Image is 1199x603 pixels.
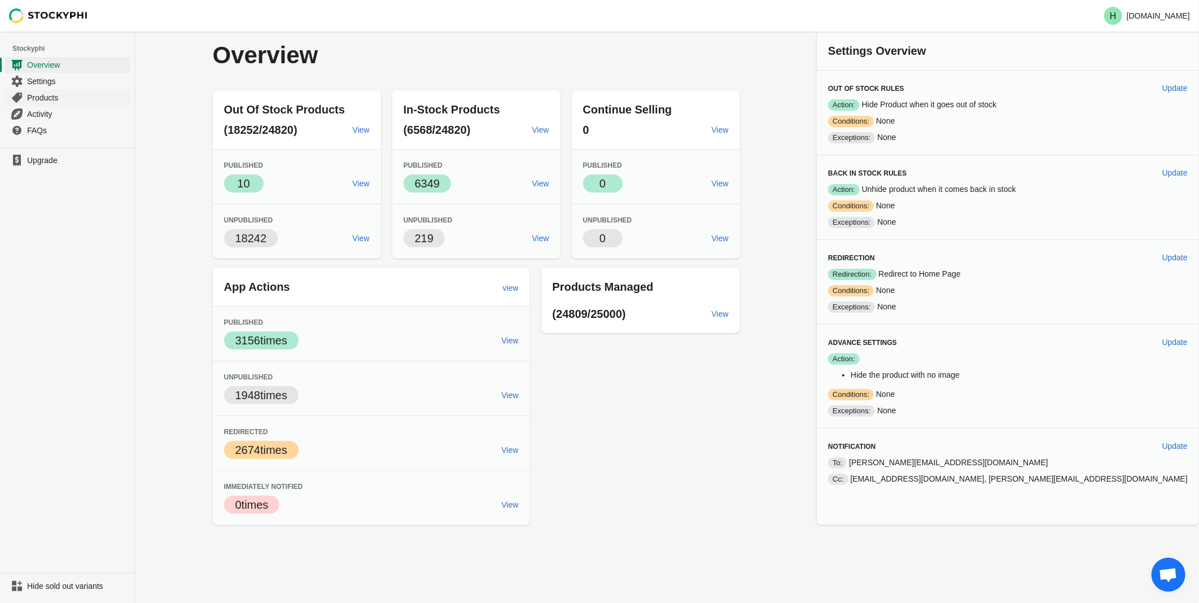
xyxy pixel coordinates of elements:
[224,216,273,224] span: Unpublished
[1158,436,1192,456] button: Update
[828,389,874,400] span: Conditions:
[497,440,523,460] a: View
[828,285,874,296] span: Conditions:
[828,254,1153,263] h3: Redirection
[707,120,733,140] a: View
[352,125,369,134] span: View
[501,500,518,509] span: View
[828,132,875,143] span: Exceptions:
[224,483,303,491] span: Immediately Notified
[707,173,733,194] a: View
[532,125,549,134] span: View
[828,200,874,212] span: Conditions:
[27,108,128,120] span: Activity
[1104,7,1122,25] span: Avatar with initials H
[27,155,128,166] span: Upgrade
[828,99,860,111] span: Action:
[707,228,733,248] a: View
[828,474,848,485] span: Cc:
[828,183,1188,195] p: Unhide product when it comes back in stock
[415,177,440,190] span: 6349
[828,442,1153,451] h3: Notification
[237,177,250,190] span: 10
[224,103,345,116] span: Out Of Stock Products
[27,580,128,592] span: Hide sold out variants
[352,179,369,188] span: View
[1158,332,1192,352] button: Update
[497,495,523,515] a: View
[501,391,518,400] span: View
[501,445,518,455] span: View
[828,285,1188,296] p: None
[828,99,1188,111] p: Hide Product when it goes out of stock
[5,73,130,89] a: Settings
[501,336,518,345] span: View
[5,56,130,73] a: Overview
[27,76,128,87] span: Settings
[5,89,130,106] a: Products
[9,8,88,23] img: Stockyphi
[1110,11,1117,21] text: H
[527,173,553,194] a: View
[711,125,728,134] span: View
[1127,11,1190,20] p: [DOMAIN_NAME]
[235,444,287,456] span: 2674 times
[599,177,606,190] span: 0
[5,152,130,168] a: Upgrade
[583,124,589,136] span: 0
[711,309,728,318] span: View
[1162,338,1188,347] span: Update
[828,338,1153,347] h3: Advance Settings
[583,161,622,169] span: Published
[527,120,553,140] a: View
[5,578,130,594] a: Hide sold out variants
[828,405,1188,417] p: None
[224,318,263,326] span: Published
[235,232,267,244] span: 18242
[828,457,1188,469] p: [PERSON_NAME][EMAIL_ADDRESS][DOMAIN_NAME]
[348,173,374,194] a: View
[828,457,847,469] span: To:
[707,304,733,324] a: View
[404,124,471,136] span: (6568/24820)
[828,217,875,228] span: Exceptions:
[12,43,135,54] span: Stockyphi
[553,281,654,293] span: Products Managed
[5,106,130,122] a: Activity
[27,92,128,103] span: Products
[828,353,860,365] span: Action:
[235,389,287,401] span: 1948 times
[828,200,1188,212] p: None
[1152,558,1185,592] div: Open chat
[224,373,273,381] span: Unpublished
[711,179,728,188] span: View
[828,269,876,280] span: Redirection:
[1158,78,1192,98] button: Update
[404,161,443,169] span: Published
[828,405,875,417] span: Exceptions:
[348,120,374,140] a: View
[828,45,926,57] span: Settings Overview
[828,132,1188,143] p: None
[27,125,128,136] span: FAQs
[1100,5,1194,27] button: Avatar with initials H[DOMAIN_NAME]
[828,184,860,195] span: Action:
[1162,168,1188,177] span: Update
[532,234,549,243] span: View
[828,116,874,127] span: Conditions:
[348,228,374,248] a: View
[224,281,290,293] span: App Actions
[224,161,263,169] span: Published
[828,301,875,313] span: Exceptions:
[1162,253,1188,262] span: Update
[1158,163,1192,183] button: Update
[1162,442,1188,451] span: Update
[497,330,523,351] a: View
[851,369,1188,381] li: Hide the product with no image
[404,216,453,224] span: Unpublished
[5,122,130,138] a: FAQs
[224,428,268,436] span: Redirected
[828,169,1153,178] h3: Back in Stock Rules
[1162,84,1188,93] span: Update
[828,268,1188,280] p: Redirect to Home Page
